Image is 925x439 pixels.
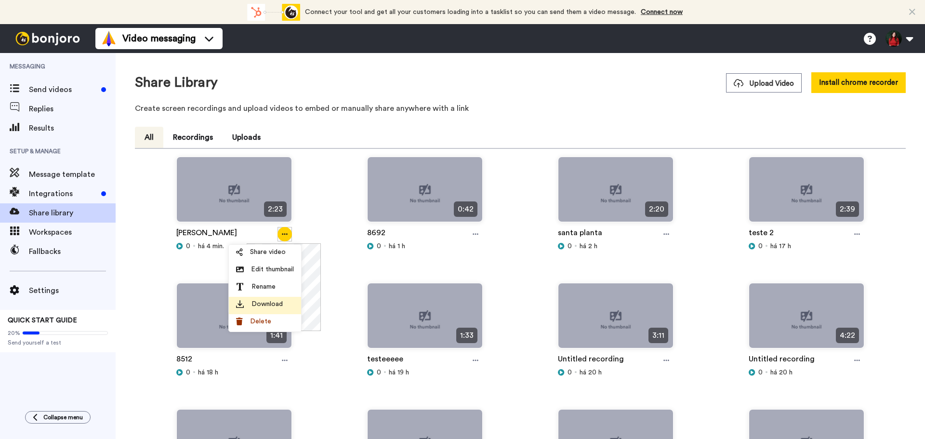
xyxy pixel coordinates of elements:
img: no-thumbnail.jpg [558,157,673,230]
img: no-thumbnail.jpg [749,157,864,230]
div: há 1 h [367,241,483,251]
span: Edit thumbnail [251,265,294,274]
span: 0 [377,241,381,251]
a: santa planta [558,227,602,241]
span: 2:39 [836,201,859,217]
img: vm-color.svg [101,31,117,46]
span: Download [251,299,283,309]
button: All [135,127,163,148]
span: 0 [758,368,763,377]
a: teste 2 [749,227,774,241]
span: 0 [186,368,190,377]
span: 0 [377,368,381,377]
a: testeeeee [367,353,403,368]
button: Upload Video [726,73,802,93]
span: Results [29,122,116,134]
img: no-thumbnail.jpg [558,283,673,356]
button: Recordings [163,127,223,148]
span: 3:11 [648,328,668,343]
span: 2:23 [264,201,287,217]
div: há 20 h [558,368,674,377]
div: há 17 h [749,241,864,251]
a: 8512 [176,353,192,368]
span: 20% [8,329,20,337]
a: Connect now [641,9,683,15]
span: 0 [758,241,763,251]
img: no-thumbnail.jpg [177,157,291,230]
p: Create screen recordings and upload videos to embed or manually share anywhere with a link [135,103,906,114]
img: no-thumbnail.jpg [749,283,864,356]
span: Send yourself a test [8,339,108,346]
span: 2:20 [645,201,668,217]
img: bj-logo-header-white.svg [12,32,84,45]
div: animation [247,4,300,21]
span: 0 [568,368,572,377]
span: Video messaging [122,32,196,45]
span: Settings [29,285,116,296]
div: há 4 min. [176,241,292,251]
img: no-thumbnail.jpg [177,283,291,356]
span: Fallbacks [29,246,116,257]
span: 0:42 [454,201,477,217]
span: 0 [568,241,572,251]
a: Untitled recording [558,353,624,368]
a: 8692 [367,227,385,241]
div: há 20 h [749,368,864,377]
a: [PERSON_NAME] [176,227,237,241]
img: no-thumbnail.jpg [368,157,482,230]
span: Send videos [29,84,97,95]
span: Message template [29,169,116,180]
h1: Share Library [135,75,218,90]
span: 0 [186,241,190,251]
span: Share video [250,247,286,257]
div: há 2 h [558,241,674,251]
button: Uploads [223,127,270,148]
div: há 19 h [367,368,483,377]
span: Share library [29,207,116,219]
span: Delete [250,317,271,326]
span: Collapse menu [43,413,83,421]
span: Workspaces [29,226,116,238]
span: 1:41 [266,328,287,343]
div: há 18 h [176,368,292,377]
span: 4:22 [836,328,859,343]
span: Integrations [29,188,97,200]
span: 1:33 [456,328,477,343]
img: no-thumbnail.jpg [368,283,482,356]
span: Upload Video [734,79,794,89]
button: Install chrome recorder [811,72,906,93]
span: QUICK START GUIDE [8,317,77,324]
a: Untitled recording [749,353,815,368]
span: Rename [251,282,276,292]
span: Connect your tool and get all your customers loading into a tasklist so you can send them a video... [305,9,636,15]
span: Replies [29,103,116,115]
button: Collapse menu [25,411,91,424]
